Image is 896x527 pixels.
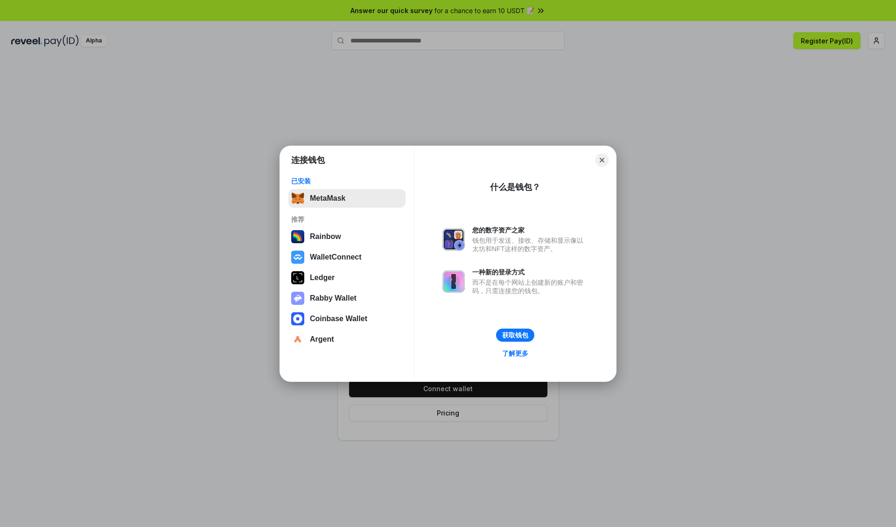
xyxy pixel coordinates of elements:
[310,232,341,241] div: Rainbow
[310,335,334,344] div: Argent
[310,274,335,282] div: Ledger
[291,312,304,325] img: svg+xml,%3Csvg%20width%3D%2228%22%20height%3D%2228%22%20viewBox%3D%220%200%2028%2028%22%20fill%3D...
[442,270,465,293] img: svg+xml,%3Csvg%20xmlns%3D%22http%3A%2F%2Fwww.w3.org%2F2000%2Fsvg%22%20fill%3D%22none%22%20viewBox...
[291,333,304,346] img: svg+xml,%3Csvg%20width%3D%2228%22%20height%3D%2228%22%20viewBox%3D%220%200%2028%2028%22%20fill%3D...
[291,215,403,224] div: 推荐
[497,347,534,359] a: 了解更多
[291,192,304,205] img: svg+xml,%3Csvg%20fill%3D%22none%22%20height%3D%2233%22%20viewBox%3D%220%200%2035%2033%22%20width%...
[288,227,406,246] button: Rainbow
[310,253,362,261] div: WalletConnect
[291,155,325,166] h1: 连接钱包
[291,292,304,305] img: svg+xml,%3Csvg%20xmlns%3D%22http%3A%2F%2Fwww.w3.org%2F2000%2Fsvg%22%20fill%3D%22none%22%20viewBox...
[291,177,403,185] div: 已安装
[288,189,406,208] button: MetaMask
[472,278,588,295] div: 而不是在每个网站上创建新的账户和密码，只需连接您的钱包。
[310,194,345,203] div: MetaMask
[291,251,304,264] img: svg+xml,%3Csvg%20width%3D%2228%22%20height%3D%2228%22%20viewBox%3D%220%200%2028%2028%22%20fill%3D...
[288,289,406,308] button: Rabby Wallet
[490,182,540,193] div: 什么是钱包？
[288,268,406,287] button: Ledger
[291,230,304,243] img: svg+xml,%3Csvg%20width%3D%22120%22%20height%3D%22120%22%20viewBox%3D%220%200%20120%20120%22%20fil...
[472,268,588,276] div: 一种新的登录方式
[288,330,406,349] button: Argent
[472,236,588,253] div: 钱包用于发送、接收、存储和显示像以太坊和NFT这样的数字资产。
[310,294,357,302] div: Rabby Wallet
[310,315,367,323] div: Coinbase Wallet
[291,271,304,284] img: svg+xml,%3Csvg%20xmlns%3D%22http%3A%2F%2Fwww.w3.org%2F2000%2Fsvg%22%20width%3D%2228%22%20height%3...
[595,154,609,167] button: Close
[442,228,465,251] img: svg+xml,%3Csvg%20xmlns%3D%22http%3A%2F%2Fwww.w3.org%2F2000%2Fsvg%22%20fill%3D%22none%22%20viewBox...
[472,226,588,234] div: 您的数字资产之家
[502,349,528,358] div: 了解更多
[288,309,406,328] button: Coinbase Wallet
[496,329,534,342] button: 获取钱包
[502,331,528,339] div: 获取钱包
[288,248,406,267] button: WalletConnect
